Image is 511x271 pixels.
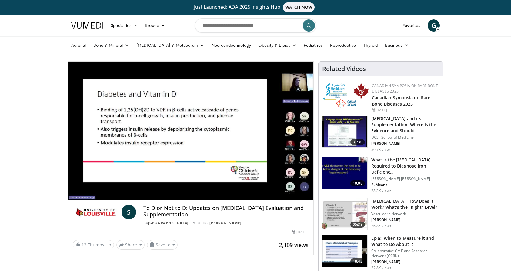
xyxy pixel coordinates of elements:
p: [PERSON_NAME] [PERSON_NAME] [371,176,439,181]
a: S [122,205,136,219]
a: Specialties [107,19,141,32]
p: [PERSON_NAME] [371,141,439,146]
video-js: Video Player [68,62,313,200]
a: Reproductive [326,39,360,51]
p: Vasculearn Network [371,212,439,216]
img: 8daf03b8-df50-44bc-88e2-7c154046af55.150x105_q85_crop-smart_upscale.jpg [322,198,367,230]
span: 12 [82,242,86,248]
span: 18:43 [350,258,365,264]
a: Thyroid [360,39,382,51]
h3: What Is the [MEDICAL_DATA] Required to Diagnose Iron Deficienc… [371,157,439,175]
a: 18:43 Lp(a): When to Measure it and What to Do About it Collaborative CME and Research Network (C... [322,235,439,270]
a: Canadian Symposia on Rare Bone Diseases 2025 [372,83,438,94]
button: Share [116,240,145,250]
h3: [MEDICAL_DATA] and its Supplementation: Where is the Evidence and Should … [371,116,439,134]
img: 7a20132b-96bf-405a-bedd-783937203c38.150x105_q85_crop-smart_upscale.jpg [322,235,367,267]
img: 4bb25b40-905e-443e-8e37-83f056f6e86e.150x105_q85_crop-smart_upscale.jpg [322,116,367,147]
a: Favorites [399,19,424,32]
img: VuMedi Logo [71,22,103,29]
p: R. Means [371,182,439,187]
p: 26.8K views [371,224,391,229]
a: 12 Thumbs Up [73,240,114,249]
img: University of Louisville [73,205,119,219]
a: Neuroendocrinology [208,39,255,51]
a: [MEDICAL_DATA] & Metabolism [133,39,208,51]
img: 59b7dea3-8883-45d6-a110-d30c6cb0f321.png.150x105_q85_autocrop_double_scale_upscale_version-0.2.png [323,83,369,108]
h3: Lp(a): When to Measure it and What to Do About it [371,235,439,247]
div: [DATE] [372,107,438,113]
p: [PERSON_NAME] [371,259,439,264]
button: Save to [147,240,178,250]
span: WATCH NOW [283,2,315,12]
a: 31:30 [MEDICAL_DATA] and its Supplementation: Where is the Evidence and Should … UCSF School of M... [322,116,439,152]
div: [DATE] [292,229,308,235]
p: 22.8K views [371,266,391,270]
a: [PERSON_NAME] [209,220,242,225]
h4: Related Videos [322,65,366,73]
span: 31:30 [350,139,365,145]
a: [GEOGRAPHIC_DATA] [148,220,189,225]
a: Browse [141,19,169,32]
span: 05:38 [350,222,365,228]
span: 2,109 views [279,241,309,249]
a: Adrenal [68,39,90,51]
a: Obesity & Lipids [255,39,300,51]
a: Canadian Symposia on Rare Bone Diseases 2025 [372,95,431,107]
p: Collaborative CME and Research Network (CCRN) [371,249,439,258]
a: 10:08 What Is the [MEDICAL_DATA] Required to Diagnose Iron Deficienc… [PERSON_NAME] [PERSON_NAME]... [322,157,439,193]
a: 05:38 [MEDICAL_DATA]: How Does It Work? What's the “Right” Level? Vasculearn Network [PERSON_NAME... [322,198,439,230]
p: UCSF School of Medicine [371,135,439,140]
input: Search topics, interventions [195,18,316,33]
p: 28.3K views [371,188,391,193]
h4: To D or Not to D: Updates on [MEDICAL_DATA] Evaluation and Supplementation [143,205,308,218]
a: Business [381,39,412,51]
p: 50.7K views [371,147,391,152]
a: Bone & Mineral [90,39,133,51]
a: G [428,19,440,32]
h3: [MEDICAL_DATA]: How Does It Work? What's the “Right” Level? [371,198,439,210]
span: 10:08 [350,180,365,186]
a: Just Launched: ADA 2025 Insights HubWATCH NOW [72,2,439,12]
a: Pediatrics [300,39,326,51]
p: [PERSON_NAME] [371,218,439,222]
img: 15adaf35-b496-4260-9f93-ea8e29d3ece7.150x105_q85_crop-smart_upscale.jpg [322,157,367,189]
div: By FEATURING [143,220,308,226]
